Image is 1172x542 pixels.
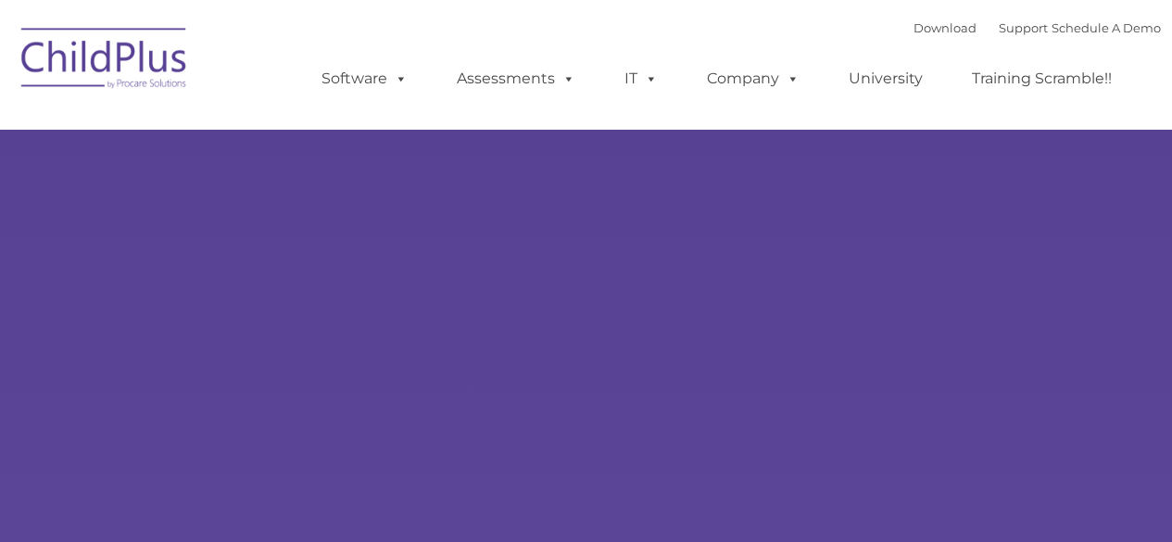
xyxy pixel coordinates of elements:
a: Software [303,60,426,97]
img: ChildPlus by Procare Solutions [12,15,197,107]
a: Company [688,60,818,97]
a: IT [606,60,676,97]
a: University [830,60,941,97]
a: Assessments [438,60,594,97]
a: Support [999,20,1048,35]
a: Training Scramble!! [953,60,1130,97]
a: Schedule A Demo [1052,20,1161,35]
a: Download [914,20,977,35]
font: | [914,20,1161,35]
